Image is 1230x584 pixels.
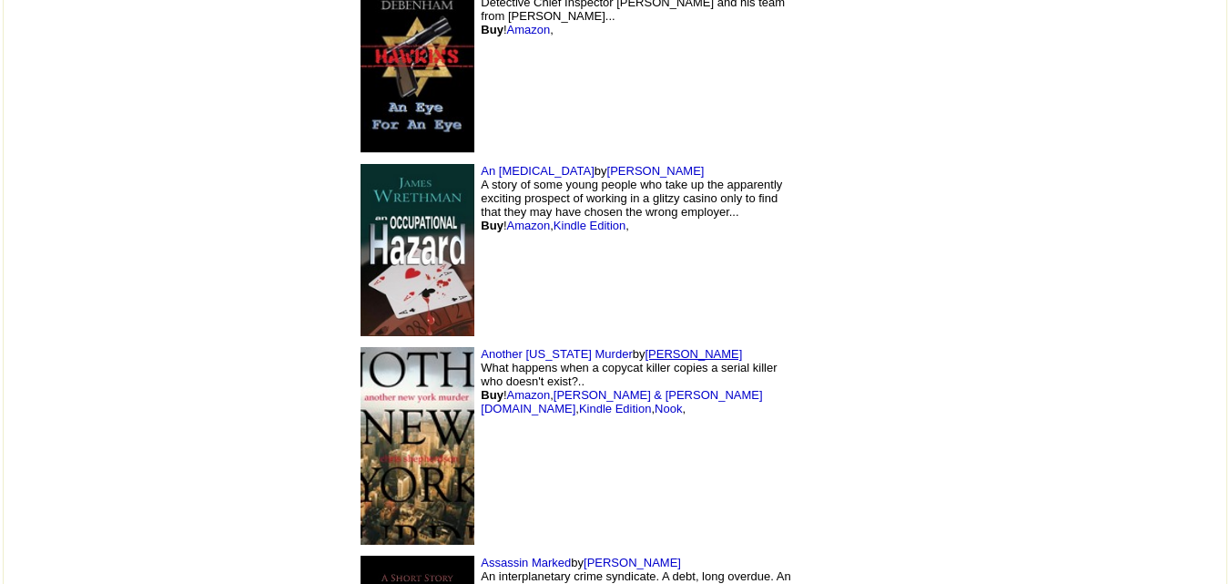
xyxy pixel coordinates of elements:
[481,164,782,232] font: by A story of some young people who take up the apparently exciting prospect of working in a glit...
[906,256,910,261] img: shim.gif
[906,67,910,71] img: shim.gif
[361,347,474,545] img: 57248.jpg
[481,388,762,415] a: [PERSON_NAME] & [PERSON_NAME][DOMAIN_NAME]
[481,347,632,361] a: Another [US_STATE] Murder
[481,23,503,36] b: Buy
[507,219,551,232] a: Amazon
[816,195,889,304] img: shim.gif
[816,392,889,501] img: shim.gif
[906,452,910,456] img: shim.gif
[607,164,705,178] a: [PERSON_NAME]
[816,5,889,115] img: shim.gif
[481,388,503,402] b: Buy
[645,347,742,361] a: [PERSON_NAME]
[655,402,682,415] a: Nook
[481,219,503,232] b: Buy
[579,402,652,415] a: Kindle Edition
[481,556,571,569] a: Assassin Marked
[507,23,551,36] a: Amazon
[584,556,681,569] a: [PERSON_NAME]
[507,388,551,402] a: Amazon
[554,219,626,232] a: Kindle Edition
[481,164,595,178] a: An [MEDICAL_DATA]
[481,347,777,415] font: by What happens when a copycat killer copies a serial killer who doesn't exist?.. ! , , , ,
[361,164,474,337] img: 33529.JPG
